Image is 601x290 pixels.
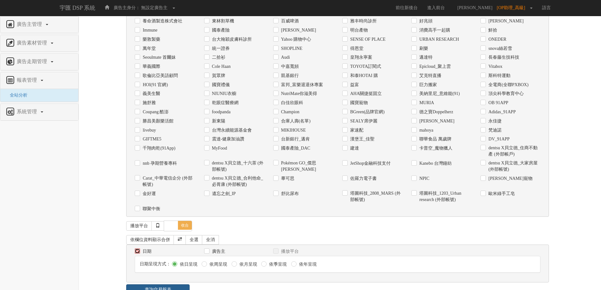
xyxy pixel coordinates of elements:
label: dentsu X貝立德_大家房屋 (外部帳號) [487,160,540,173]
label: Pokémon GO_傑思[PERSON_NAME] [280,160,333,173]
label: NutriMate你滋美得 [280,91,317,97]
label: 佐羅力電子書 [349,175,377,182]
label: 永佳捷 [487,118,502,124]
a: 全消 [202,235,219,245]
label: AHA關捷挺固立 [349,91,382,97]
span: [PERSON_NAME] [454,5,496,10]
label: URBAN RESEARCH [418,36,459,43]
label: [PERSON_NAME] [418,118,454,124]
label: 聯華食品 萬歲牌 [418,136,451,142]
span: 廣告主管理 [15,21,45,27]
label: 消費高手一起購 [418,27,450,33]
label: Kanebo 台灣鐘紡 [418,160,452,167]
label: 巨力搬家 [418,82,437,88]
label: MyFood [210,145,227,151]
label: 卡普空_魔物獵人 [418,145,452,151]
label: Epicloud_聚上雲 [418,63,451,70]
label: Coupang 酷澎 [141,109,168,115]
label: Carat_中華電信企分 (外部帳號) [141,175,194,188]
label: 養命酒製造株式會社 [141,18,182,24]
label: 震達-健康加油讚 [210,136,245,142]
label: SEALY席伊麗 [349,118,377,124]
label: dentsu X貝立德_住商不動產 (外部帳戶) [487,145,540,157]
label: 國寶寵物 [349,100,368,106]
label: Vitabox [487,63,502,70]
label: JetShop金融科技支付 [349,160,391,167]
label: 賀眾牌 [210,73,225,79]
label: 美納里尼_意維能(91) [418,91,460,97]
label: 千翔肉乾(91App) [141,145,175,151]
label: 和泰HOTAI 購 [349,73,378,79]
label: 歐米綠手工皂 [487,191,515,197]
span: 報表管理 [15,77,40,83]
label: [PERSON_NAME] [487,18,523,24]
label: 華義國際 [141,63,160,70]
label: 廣告主 [210,248,225,255]
label: 明台產物 [349,27,368,33]
label: 塔圖科技_1203_Urban research (外部帳號) [418,190,471,203]
label: nnb 孕期營養專科 [141,160,177,167]
label: 雅丰時尚診所 [349,18,377,24]
label: MURIA [418,100,434,106]
label: mahoya [418,127,433,133]
label: Immune [141,27,157,33]
label: 依周呈現 [208,261,227,268]
label: NPIC [418,175,429,182]
span: [OP助理_高級] [497,5,528,10]
label: 皇翔永寧案 [349,54,372,61]
label: 德之寶Doppelherz [418,109,453,115]
label: snova絲若雪 [487,45,512,52]
label: 舒比尿布 [280,191,299,197]
label: 好兆頭 [418,18,433,24]
label: 二拾衫 [210,54,225,61]
label: 依季呈現 [268,261,287,268]
label: 台灣永續能源基金會 [210,127,252,133]
label: 富邦_富樂退退休專案 [280,82,323,88]
label: 統一證券 [210,45,230,52]
a: 廣告素材管理 [5,38,74,48]
label: 歌倫比亞美語顧問 [141,73,178,79]
label: 梵迪諾 [487,127,502,133]
label: 台新銀行_邁肯 [280,136,310,142]
label: 東林割草機 [210,18,234,24]
label: 播放平台 [280,248,299,255]
label: foodpanda [210,109,231,115]
label: dentsu X貝立德_十六茶 (外部帳號) [210,160,264,173]
label: Seoulmate 首爾妹 [141,54,176,61]
a: 全站分析 [5,93,27,98]
label: 乾眼症醫療網 [210,100,239,106]
label: TOYOTA訂閱式 [349,63,381,70]
label: HOI(91 官網) [141,82,168,88]
label: 畢可思 [280,175,294,182]
label: 依年呈現 [298,261,317,268]
label: 遺忘之劍_IP [210,191,236,197]
span: 廣告走期管理 [15,59,50,64]
label: 漢堡王_佳聖 [349,136,374,142]
label: 新東陽 [210,118,225,124]
label: 白佳欣眼科 [280,100,303,106]
label: DV_91APP [487,136,510,142]
label: 樂敦製藥 [141,36,160,43]
label: MIKIHOUSE [280,127,306,133]
label: dentsu X貝立德_合利他命_必胃康 (外部帳號) [210,175,264,188]
label: 萬年堂 [141,45,156,52]
label: GIFTME5 [141,136,161,142]
label: 凱基銀行 [280,73,299,79]
a: 廣告走期管理 [5,57,74,67]
label: 頂尖科學教育中心 [487,91,524,97]
a: 報表管理 [5,75,74,86]
label: 長春藤生技科技 [487,54,519,61]
label: 依日呈現 [178,261,197,268]
label: Champion [280,109,299,115]
label: 全電商(全聯PXBOX) [487,82,528,88]
label: Adidas_91APP [487,109,516,115]
span: 廣告素材管理 [15,40,50,45]
a: 全選 [186,235,203,245]
label: 台大翰穎皮膚科診所 [210,36,252,43]
span: 日期呈現方式： [140,262,171,266]
label: 國泰產險 [210,27,230,33]
span: 收合 [178,221,192,230]
label: Audi [280,54,290,61]
label: 得恩堂 [349,45,363,52]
